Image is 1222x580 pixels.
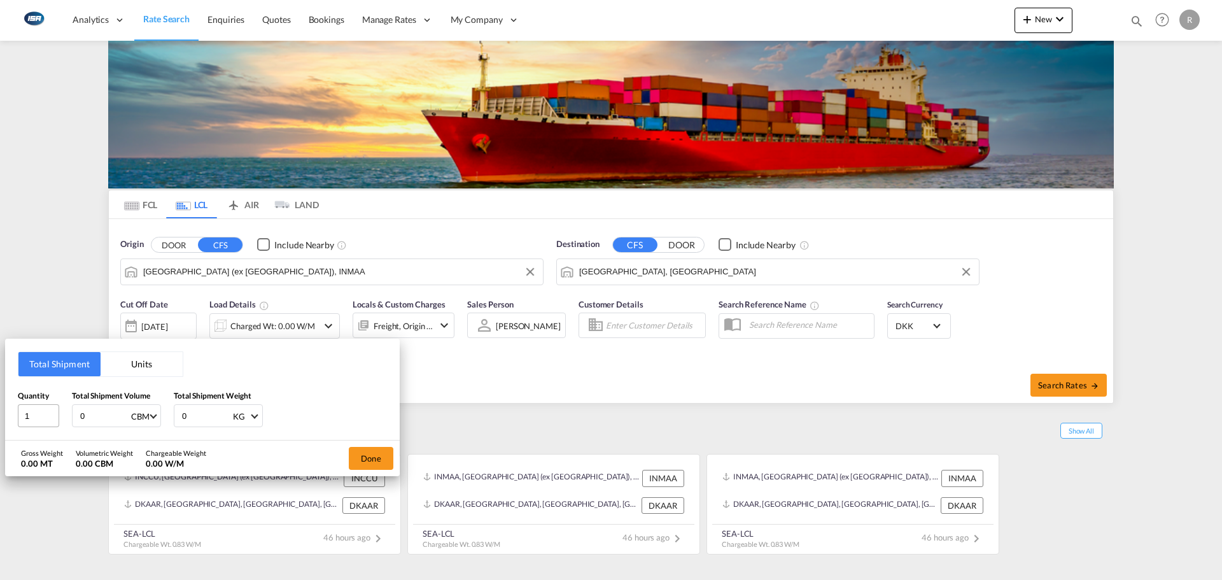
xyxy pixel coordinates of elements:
[131,411,150,421] div: CBM
[79,405,130,427] input: Enter volume
[349,447,393,470] button: Done
[72,391,150,400] span: Total Shipment Volume
[76,448,133,458] div: Volumetric Weight
[181,405,232,427] input: Enter weight
[233,411,245,421] div: KG
[76,458,133,469] div: 0.00 CBM
[21,448,63,458] div: Gross Weight
[18,404,59,427] input: Qty
[146,448,206,458] div: Chargeable Weight
[174,391,251,400] span: Total Shipment Weight
[21,458,63,469] div: 0.00 MT
[18,391,49,400] span: Quantity
[18,352,101,376] button: Total Shipment
[101,352,183,376] button: Units
[146,458,206,469] div: 0.00 W/M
